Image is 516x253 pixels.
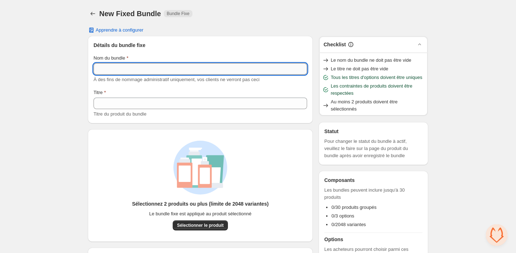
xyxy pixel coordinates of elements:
[132,200,268,207] h3: Sélectionnez 2 produits ou plus (limite de 2048 variantes)
[324,177,355,184] h3: Composants
[331,57,411,64] span: Le nom du bundle ne doit pas être vide
[177,222,224,228] span: Sélectionner le produit
[331,205,377,210] span: 0/30 produits groupés
[94,111,147,117] span: Titre du produit du bundle
[324,138,422,159] span: Pour changer le statut du bundle à actif, veuillez le faire sur la page du produit du bundle aprè...
[324,128,422,135] h3: Statut
[331,83,425,97] span: Les contraintes de produits doivent être respectées
[331,213,354,219] span: 0/3 options
[88,9,98,19] button: Back
[94,55,128,62] label: Nom du bundle
[331,65,388,72] span: Le titre ne doit pas être vide
[96,27,143,33] span: Apprendre à configurer
[83,25,148,35] button: Apprendre à configurer
[486,224,507,246] div: Open chat
[331,74,422,81] span: Tous les titres d'options doivent être uniques
[167,11,189,17] span: Bundle Fixe
[149,210,252,217] span: Le bundle fixe est appliqué au produit sélectionné
[324,236,422,243] h3: Options
[331,98,425,113] span: Au moins 2 produits doivent être sélectionnés
[94,42,307,49] h3: Détails du bundle fixe
[94,89,106,96] label: Titre
[94,77,259,82] span: À des fins de nommage administratif uniquement, vos clients ne verront pas ceci
[99,9,161,18] h1: New Fixed Bundle
[173,220,228,230] button: Sélectionner le produit
[331,222,366,227] span: 0/2048 variantes
[324,187,422,201] span: Les bundles peuvent inclure jusqu'à 30 produits
[324,41,346,48] h3: Checklist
